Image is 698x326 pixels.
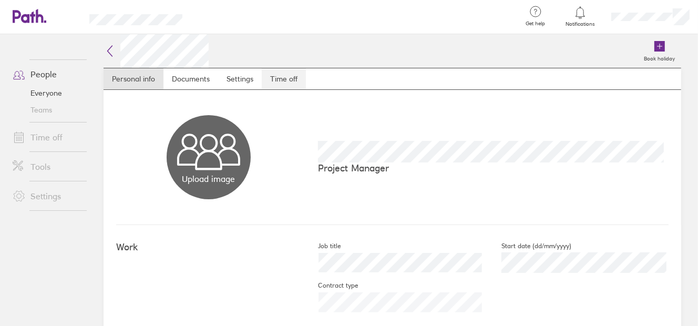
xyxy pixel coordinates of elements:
a: People [4,64,89,85]
h4: Work [116,242,301,253]
a: Book holiday [638,34,681,68]
a: Everyone [4,85,89,101]
p: Project Manager [318,162,669,174]
a: Teams [4,101,89,118]
span: Get help [519,21,553,27]
label: Contract type [301,281,358,290]
a: Tools [4,156,89,177]
a: Documents [163,68,218,89]
label: Job title [301,242,341,250]
a: Personal info [104,68,163,89]
a: Time off [262,68,306,89]
a: Notifications [563,5,598,27]
a: Time off [4,127,89,148]
span: Notifications [563,21,598,27]
a: Settings [4,186,89,207]
a: Settings [218,68,262,89]
label: Start date (dd/mm/yyyy) [485,242,571,250]
label: Book holiday [638,53,681,62]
